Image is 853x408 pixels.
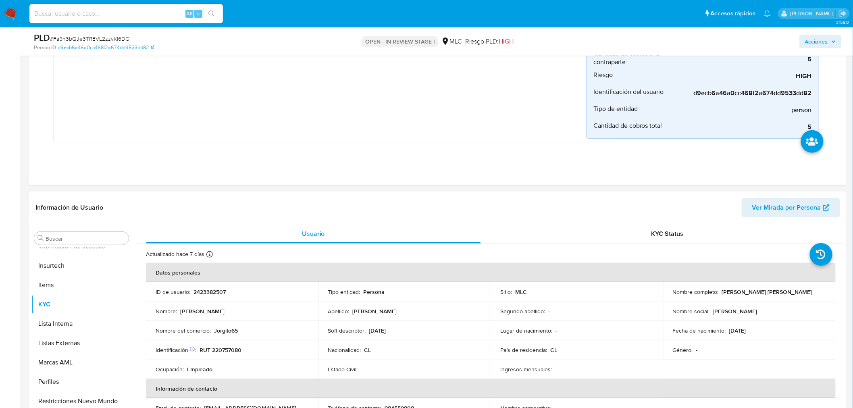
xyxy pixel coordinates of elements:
p: Identificación : [156,346,196,354]
div: MLC [441,37,462,46]
button: Acciones [799,35,842,48]
th: Información de contacto [146,379,836,398]
p: Jorgito65 [214,327,238,334]
button: search-icon [203,8,220,19]
span: HIGH [499,37,514,46]
span: Acciones [805,35,828,48]
h1: Información de Usuario [35,204,103,212]
p: Nombre completo : [673,288,719,296]
p: Apellido : [328,308,350,315]
span: 3.158.0 [836,19,849,25]
p: Sitio : [500,288,512,296]
span: Riesgo PLD: [465,37,514,46]
button: Perfiles [31,372,132,391]
p: Tipo entidad : [328,288,360,296]
p: [PERSON_NAME] [353,308,397,315]
input: Buscar [46,235,125,242]
p: Ocupación : [156,366,184,373]
button: Insurtech [31,256,132,275]
button: Marcas AML [31,353,132,372]
p: - [696,346,698,354]
p: Ingresos mensuales : [500,366,552,373]
p: Lugar de nacimiento : [500,327,552,334]
span: Accesos rápidos [711,9,756,18]
button: Lista Interna [31,314,132,333]
p: Género : [673,346,693,354]
p: CL [364,346,371,354]
p: [DATE] [729,327,746,334]
a: Salir [838,9,847,18]
input: Buscar usuario o caso... [29,8,223,19]
p: RUT 220757080 [200,346,241,354]
span: # Fa9n3bQJe3TREVL2zzvKl6DG [50,35,129,43]
p: Nacionalidad : [328,346,361,354]
span: KYC Status [651,229,684,238]
p: OPEN - IN REVIEW STAGE I [362,36,438,47]
p: Soft descriptor : [328,327,366,334]
p: Nombre : [156,308,177,315]
p: - [555,327,557,334]
p: MLC [515,288,527,296]
span: Usuario [302,229,325,238]
p: - [548,308,550,315]
p: Fecha de nacimiento : [673,327,726,334]
p: Persona [364,288,385,296]
p: aline.magdaleno@mercadolibre.com [790,10,836,17]
a: Notificaciones [764,10,771,17]
a: d9ecb6a46a0cc468f2a674dd9533dd82 [58,44,154,51]
p: [PERSON_NAME] [180,308,225,315]
p: Empleado [187,366,212,373]
p: - [555,366,557,373]
b: Person ID [34,44,56,51]
p: [PERSON_NAME] [PERSON_NAME] [722,288,812,296]
p: Segundo apellido : [500,308,545,315]
button: Buscar [37,235,44,241]
p: Estado Civil : [328,366,358,373]
th: Datos personales [146,263,836,282]
p: ID de usuario : [156,288,190,296]
span: Ver Mirada por Persona [752,198,821,217]
span: Alt [186,10,193,17]
p: 2423382507 [193,288,226,296]
button: KYC [31,295,132,314]
button: Ver Mirada por Persona [742,198,840,217]
button: Listas Externas [31,333,132,353]
p: Nombre social : [673,308,710,315]
b: PLD [34,31,50,44]
p: Actualizado hace 7 días [146,250,204,258]
p: Nombre del comercio : [156,327,211,334]
p: [DATE] [369,327,386,334]
p: País de residencia : [500,346,547,354]
p: CL [550,346,557,354]
p: - [361,366,363,373]
button: Items [31,275,132,295]
span: s [197,10,200,17]
p: [PERSON_NAME] [713,308,757,315]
